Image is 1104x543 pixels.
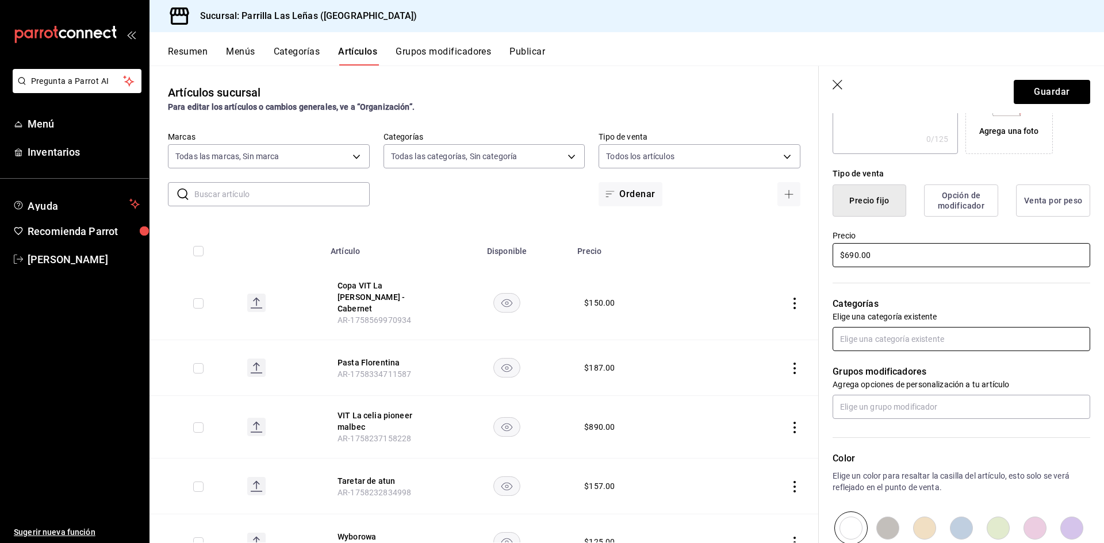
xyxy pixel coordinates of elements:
[789,481,800,492] button: actions
[599,182,662,206] button: Ordenar
[338,280,430,314] button: edit-product-location
[338,357,430,368] button: edit-product-location
[509,46,545,66] button: Publicar
[833,452,1090,465] p: Color
[391,151,517,162] span: Todas las categorías, Sin categoría
[13,69,141,93] button: Pregunta a Parrot AI
[338,315,411,325] span: AR-1758569970934
[833,311,1090,322] p: Elige una categoría existente
[8,83,141,95] a: Pregunta a Parrot AI
[493,476,520,496] button: availability-product
[924,184,998,217] button: Opción de modificador
[168,46,208,66] button: Resumen
[833,243,1090,267] input: $0.00
[338,46,377,66] button: Artículos
[324,229,443,266] th: Artículo
[599,133,800,141] label: Tipo de venta
[31,75,124,87] span: Pregunta a Parrot AI
[584,297,615,309] div: $ 150.00
[789,422,800,433] button: actions
[493,293,520,313] button: availability-product
[833,365,1090,379] p: Grupos modificadores
[584,421,615,433] div: $ 890.00
[338,531,430,542] button: edit-product-location
[175,151,279,162] span: Todas las marcas, Sin marca
[274,46,320,66] button: Categorías
[28,197,125,211] span: Ayuda
[191,9,417,23] h3: Sucursal: Parrilla Las Leñas ([GEOGRAPHIC_DATA])
[833,395,1090,419] input: Elige un grupo modificador
[338,410,430,433] button: edit-product-location
[194,183,370,206] input: Buscar artículo
[168,102,415,111] strong: Para editar los artículos o cambios generales, ve a “Organización”.
[14,526,140,538] span: Sugerir nueva función
[28,224,140,239] span: Recomienda Parrot
[338,434,411,443] span: AR-1758237158228
[833,297,1090,311] p: Categorías
[584,480,615,492] div: $ 157.00
[493,417,520,437] button: availability-product
[833,184,906,217] button: Precio fijo
[833,232,1090,240] label: Precio
[570,229,717,266] th: Precio
[28,116,140,132] span: Menú
[606,151,674,162] span: Todos los artículos
[584,362,615,373] div: $ 187.00
[443,229,570,266] th: Disponible
[28,144,140,160] span: Inventarios
[338,488,411,497] span: AR-1758232834998
[384,133,585,141] label: Categorías
[338,475,430,487] button: edit-product-location
[789,363,800,374] button: actions
[493,358,520,378] button: availability-product
[789,298,800,309] button: actions
[338,369,411,379] span: AR-1758334711587
[833,168,1090,180] div: Tipo de venta
[126,30,136,39] button: open_drawer_menu
[168,84,260,101] div: Artículos sucursal
[168,133,370,141] label: Marcas
[1014,80,1090,104] button: Guardar
[833,379,1090,390] p: Agrega opciones de personalización a tu artículo
[168,46,1104,66] div: navigation tabs
[226,46,255,66] button: Menús
[926,133,949,145] div: 0 /125
[833,470,1090,493] p: Elige un color para resaltar la casilla del artículo, esto solo se verá reflejado en el punto de ...
[28,252,140,267] span: [PERSON_NAME]
[979,125,1039,137] div: Agrega una foto
[396,46,491,66] button: Grupos modificadores
[833,327,1090,351] input: Elige una categoría existente
[1016,184,1090,217] button: Venta por peso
